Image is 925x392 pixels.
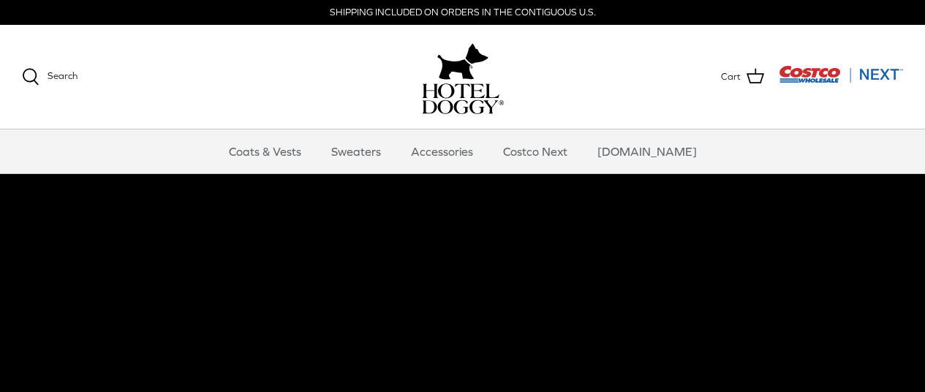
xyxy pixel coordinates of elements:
[22,68,78,86] a: Search
[422,39,504,114] a: hoteldoggy.com hoteldoggycom
[422,83,504,114] img: hoteldoggycom
[490,129,581,173] a: Costco Next
[318,129,394,173] a: Sweaters
[437,39,488,83] img: hoteldoggy.com
[721,69,741,85] span: Cart
[721,67,764,86] a: Cart
[216,129,314,173] a: Coats & Vests
[779,75,903,86] a: Visit Costco Next
[48,70,78,81] span: Search
[584,129,710,173] a: [DOMAIN_NAME]
[779,65,903,83] img: Costco Next
[398,129,486,173] a: Accessories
